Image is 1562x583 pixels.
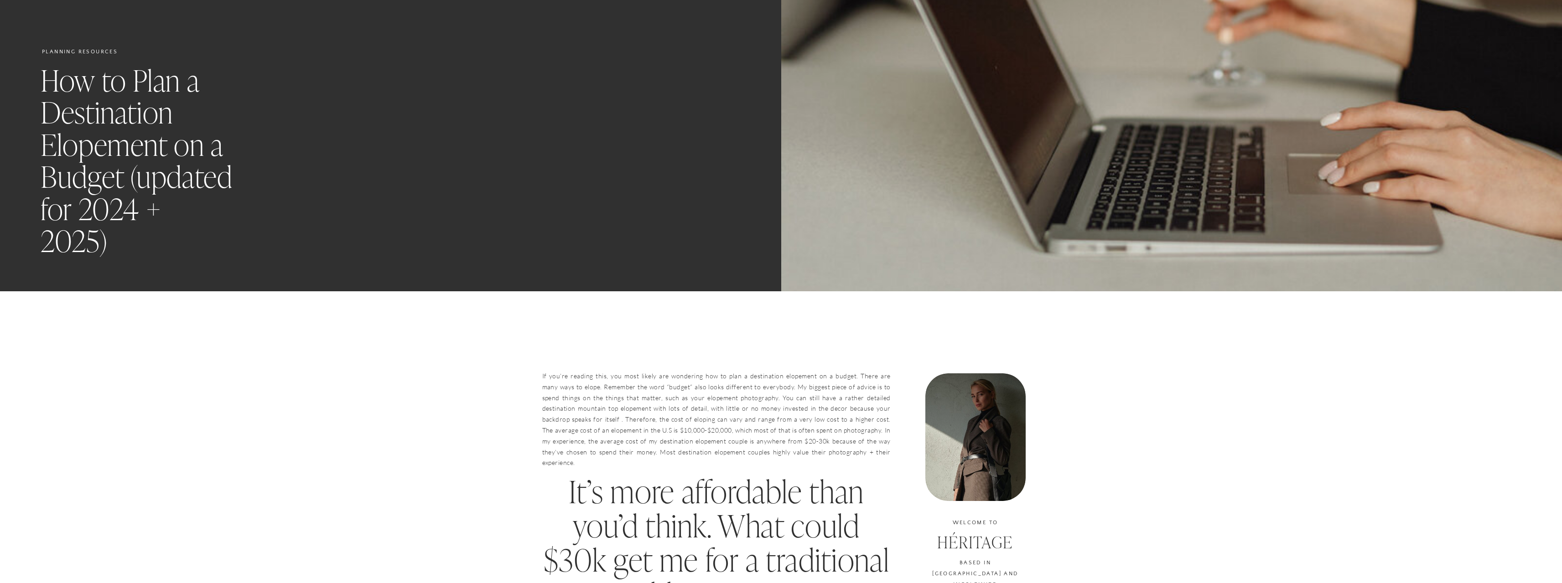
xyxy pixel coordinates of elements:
[41,66,233,258] h1: How to Plan a Destination Elopement on a Budget (updated for 2024 + 2025)
[925,557,1026,578] h3: based in [GEOGRAPHIC_DATA] and worldwide
[542,371,891,468] p: If you’re reading this, you most likely are wondering how to plan a destination elopement on a bu...
[42,49,118,55] a: Planning Resources
[909,534,1041,553] h3: Héritage
[925,517,1026,528] h3: welcome to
